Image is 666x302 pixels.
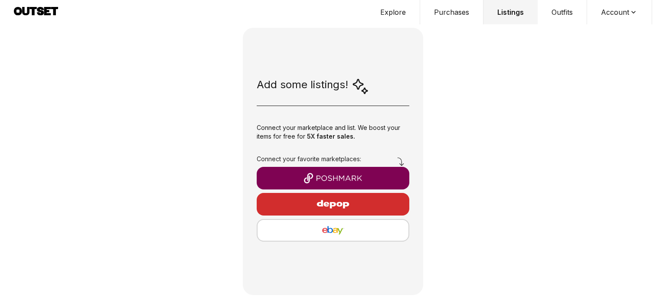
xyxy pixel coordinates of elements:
span: 5X faster sales. [307,133,355,140]
button: eBay logo [257,219,409,242]
button: Poshmark logo [257,167,409,189]
img: Depop logo [295,194,371,215]
img: eBay logo [264,225,402,236]
h3: Connect your favorite marketplaces: [257,155,409,163]
div: Add some listings! [257,78,369,95]
button: Depop logo [257,193,409,216]
img: Poshmark logo [264,173,402,183]
div: Connect your marketplace and list. We boost your items for free for [257,116,409,151]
